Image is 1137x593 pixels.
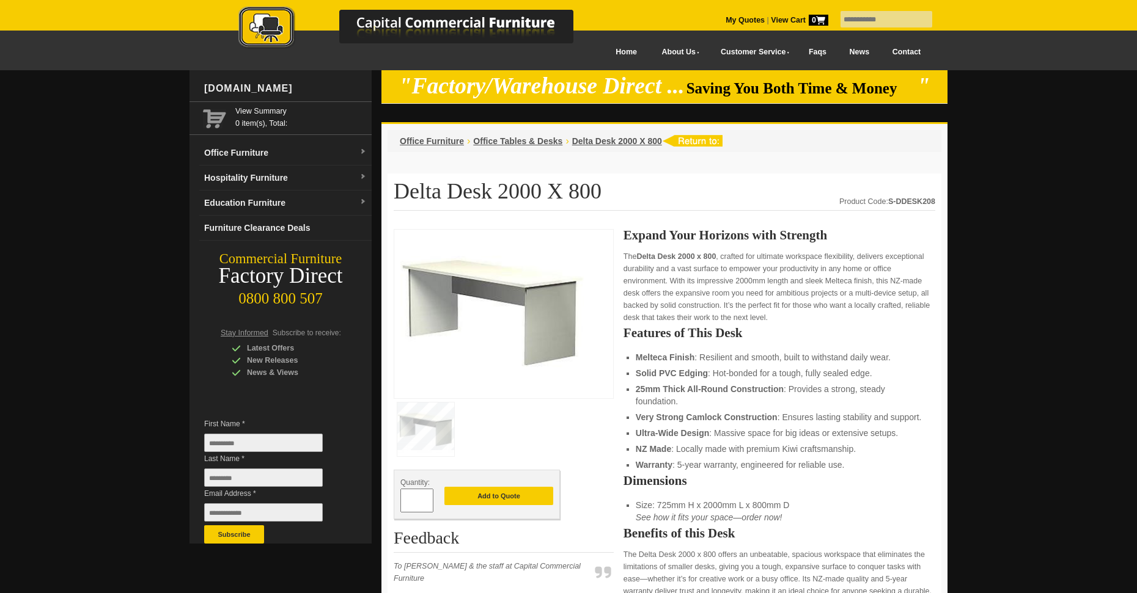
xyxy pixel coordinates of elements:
[624,327,935,339] h2: Features of This Desk
[199,166,372,191] a: Hospitality Furnituredropdown
[636,512,782,522] em: See how it fits your space—order now!
[636,499,923,523] li: Size: 725mm H x 2000mm L x 800mm D
[649,38,707,66] a: About Us
[189,284,372,307] div: 0800 800 507
[205,6,633,54] a: Capital Commercial Furniture Logo
[205,6,633,51] img: Capital Commercial Furniture Logo
[624,527,935,539] h2: Benefits of this Desk
[572,136,662,146] a: Delta Desk 2000 X 800
[189,250,372,267] div: Commercial Furniture
[199,70,372,107] div: [DOMAIN_NAME]
[204,468,323,487] input: Last Name *
[199,216,372,241] a: Furniture Clearance Deals
[394,180,935,211] h1: Delta Desk 2000 X 800
[636,427,923,439] li: : Massive space for big ideas or extensive setups.
[636,444,671,454] strong: NZ Made
[636,252,716,261] strong: Delta Desk 2000 x 800
[838,38,881,66] a: News
[624,475,935,487] h2: Dimensions
[636,459,923,471] li: : 5-year warranty, engineered for reliable use.
[881,38,932,66] a: Contact
[565,135,568,147] li: ›
[199,191,372,216] a: Education Furnituredropdown
[232,366,348,379] div: News & Views
[636,411,923,423] li: : Ensures lasting stability and support.
[273,329,341,337] span: Subscribe to receive:
[636,368,708,378] strong: Solid PVC Edging
[394,529,614,553] h2: Feedback
[235,105,367,128] span: 0 item(s), Total:
[400,136,464,146] a: Office Furniture
[707,38,797,66] a: Customer Service
[199,140,372,166] a: Office Furnituredropdown
[624,229,935,241] h2: Expand Your Horizons with Strength
[232,354,348,366] div: New Releases
[359,173,367,181] img: dropdown
[235,105,367,117] a: View Summary
[636,351,923,363] li: : Resilient and smooth, built to withstand daily wear.
[636,412,778,422] strong: Very Strong Camlock Construction
[726,16,765,24] a: My Quotes
[232,342,348,354] div: Latest Offers
[399,73,685,98] em: "Factory/Warehouse Direct ...
[204,453,341,465] span: Last Name *
[636,352,694,362] strong: Melteca Finish
[662,135,723,147] img: return to
[771,16,828,24] strong: View Cart
[204,503,323,522] input: Email Address *
[473,136,562,146] a: Office Tables & Desks
[636,383,923,407] li: : Provides a strong, steady foundation.
[797,38,838,66] a: Faqs
[359,198,367,206] img: dropdown
[221,329,268,337] span: Stay Informed
[204,525,264,544] button: Subscribe
[189,267,372,285] div: Factory Direct
[636,443,923,455] li: : Locally made with premium Kiwi craftsmanship.
[467,135,470,147] li: ›
[918,73,930,98] em: "
[636,460,672,470] strong: Warranty
[204,487,341,500] span: Email Address *
[636,384,784,394] strong: 25mm Thick All-Round Construction
[888,197,935,206] strong: S-DDESK208
[809,15,828,26] span: 0
[444,487,553,505] button: Add to Quote
[636,428,709,438] strong: Ultra-Wide Design
[769,16,828,24] a: View Cart0
[204,434,323,452] input: First Name *
[624,250,935,324] p: The , crafted for ultimate workspace flexibility, delivers exceptional durability and a vast surf...
[839,195,935,208] div: Product Code:
[400,478,430,487] span: Quantity:
[636,367,923,379] li: : Hot-bonded for a tough, fully sealed edge.
[204,418,341,430] span: First Name *
[359,148,367,156] img: dropdown
[686,80,916,96] span: Saving You Both Time & Money
[400,236,584,388] img: Delta Desk 2000 X 800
